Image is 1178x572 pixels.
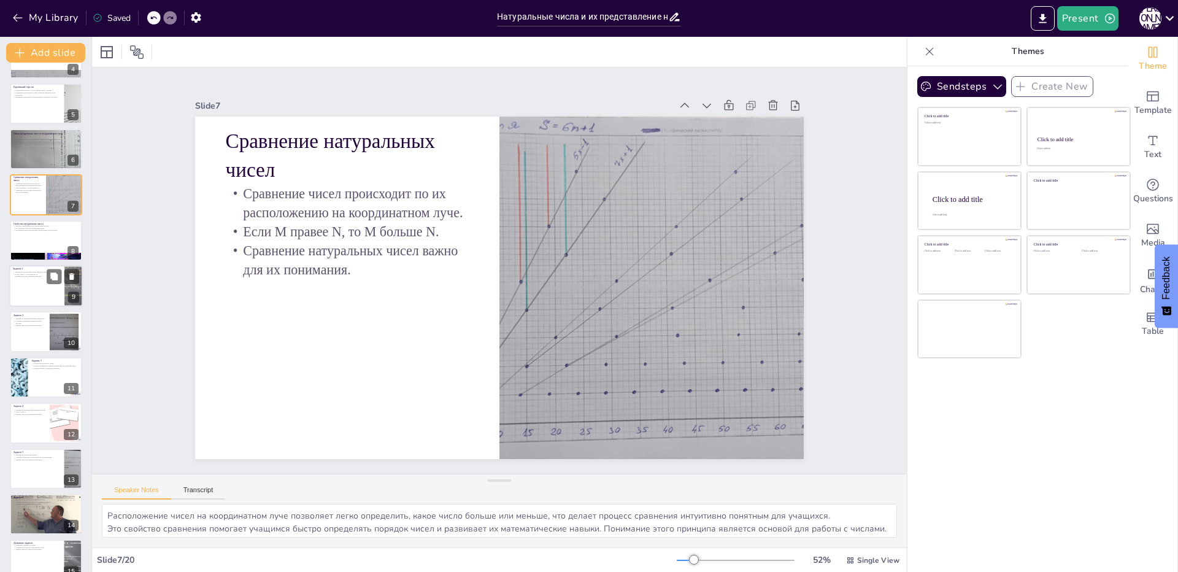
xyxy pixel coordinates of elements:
[10,83,82,124] div: https://cdn.sendsteps.com/images/logo/sendsteps_logo_white.pnghttps://cdn.sendsteps.com/images/lo...
[67,201,79,212] div: 7
[232,157,478,220] p: Сравнение чисел происходит по их расположению на координатном луче.
[1161,257,1172,300] span: Feedback
[31,363,79,365] p: Задание на сортировку точек.
[13,458,61,461] p: Задание помогает закрепить материал.
[13,498,79,501] p: Задание на рисование координатного луча.
[67,155,79,166] div: 6
[13,141,79,143] p: Визуализация чисел на координатном луче облегчает их понимание.
[807,554,836,566] div: 52 %
[13,189,42,193] p: Сравнение натуральных чисел важно для их понимания.
[13,96,61,98] p: Понимание единичного отрезка важно для работы с числами.
[1139,6,1161,31] button: [PERSON_NAME]
[1034,242,1122,247] div: Click to add title
[933,195,1011,203] div: Click to add title
[1082,250,1120,253] div: Click to add text
[13,132,79,136] p: Связь натуральных чисел и координатного луча
[13,222,79,225] p: Свойства натуральных чисел
[67,109,79,120] div: 5
[13,544,61,547] p: Домашнее задание на чтение.
[13,313,46,317] p: Задание 2
[939,37,1116,66] p: Themes
[1128,258,1177,302] div: Add charts and graphs
[9,265,83,307] div: https://cdn.sendsteps.com/images/logo/sendsteps_logo_white.pnghttps://cdn.sendsteps.com/images/lo...
[13,138,79,141] p: Натуральные числа соответствуют точкам на координатном луче.
[64,429,79,440] div: 12
[955,250,982,253] div: Click to add text
[1140,283,1166,296] span: Charts
[925,114,1012,118] div: Click to add title
[13,267,61,271] p: Задание 1
[10,357,82,398] div: 11
[1144,148,1161,161] span: Text
[13,85,61,88] p: Единичный отрезок
[13,317,46,320] p: Задание на определение количества чисел.
[31,367,79,369] p: Задание помогает закрепить материал.
[10,311,82,352] div: https://cdn.sendsteps.com/images/logo/sendsteps_logo_white.pnghttps://cdn.sendsteps.com/images/lo...
[64,383,79,394] div: 11
[13,229,79,231] p: Понимание свойств натуральных чисел важно для обучения.
[985,250,1012,253] div: Click to add text
[10,129,82,169] div: https://cdn.sendsteps.com/images/logo/sendsteps_logo_white.pnghttps://cdn.sendsteps.com/images/lo...
[857,555,899,565] span: Single View
[9,8,83,28] button: My Library
[13,456,61,458] p: Учащиеся развивают навыки работы с координатами.
[13,187,42,190] p: Если M правее N, то M больше N.
[1057,6,1118,31] button: Present
[10,494,82,535] div: 14
[1128,37,1177,81] div: Change the overall theme
[925,250,952,253] div: Click to add text
[13,454,61,456] p: Задание на указание координат.
[13,324,46,327] p: Задание помогает закрепить материал.
[1141,236,1165,250] span: Media
[64,520,79,531] div: 14
[13,227,79,230] p: Это свойство помогает в сравнении чисел.
[497,8,668,26] input: Insert title
[226,213,472,276] p: Сравнение натуральных чисел важно для их понимания.
[1037,136,1119,142] div: Click to add title
[13,411,46,414] p: Ответ: точка N.
[1037,148,1118,150] div: Click to add text
[10,403,82,443] div: 12
[13,271,61,273] p: Задание на определение расположения точек.
[31,365,79,367] p: Учащиеся развивают навыки понимания расположения чисел.
[93,12,131,24] div: Saved
[1128,302,1177,346] div: Add a table
[13,182,42,187] p: Сравнение чисел происходит по их расположению на координатном луче.
[1133,192,1173,206] span: Questions
[10,220,82,261] div: https://cdn.sendsteps.com/images/logo/sendsteps_logo_white.pnghttps://cdn.sendsteps.com/images/lo...
[1142,325,1164,338] span: Table
[1034,250,1072,253] div: Click to add text
[13,404,46,408] p: Задание 4
[13,501,79,503] p: Учащиеся развивают навыки понимания координат.
[10,174,82,215] div: https://cdn.sendsteps.com/images/logo/sendsteps_logo_white.pnghttps://cdn.sendsteps.com/images/lo...
[68,292,79,303] div: 9
[1155,244,1178,328] button: Feedback - Show survey
[1128,125,1177,169] div: Add text boxes
[1128,214,1177,258] div: Add images, graphics, shapes or video
[171,486,226,500] button: Transcript
[1139,7,1161,29] div: [PERSON_NAME]
[13,496,79,500] p: Задание 6
[10,449,82,489] div: 13
[13,503,79,506] p: Задание помогает закрепить материал.
[1134,104,1172,117] span: Template
[1031,6,1055,31] button: Export to PowerPoint
[64,474,79,485] div: 13
[1139,60,1167,73] span: Theme
[1128,81,1177,125] div: Add ready made slides
[13,546,61,549] p: Учащиеся готовятся к следующему уроку.
[13,414,46,416] p: Задание помогает закрепить материал.
[64,269,79,284] button: Delete Slide
[933,214,1010,216] div: Click to add body
[6,43,85,63] button: Add slide
[67,64,79,75] div: 4
[13,541,61,545] p: Домашнее задание
[13,225,79,227] p: Свойство транзитивности в натуральных числах.
[13,143,79,145] p: Связь натуральных чисел и координатного луча помогает в сравнении.
[13,273,61,276] p: Ответ: точка C с координатой 78.
[129,45,144,60] span: Position
[13,89,61,91] p: Единичный отрезок - это расстояние между точками.
[1128,169,1177,214] div: Get real-time input from your audience
[102,504,897,538] textarea: Расположение чисел на координатном луче позволяет легко определить, какое число больше или меньше...
[13,91,61,96] p: Единичный отрезок может быть разным в зависимости от масштаба.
